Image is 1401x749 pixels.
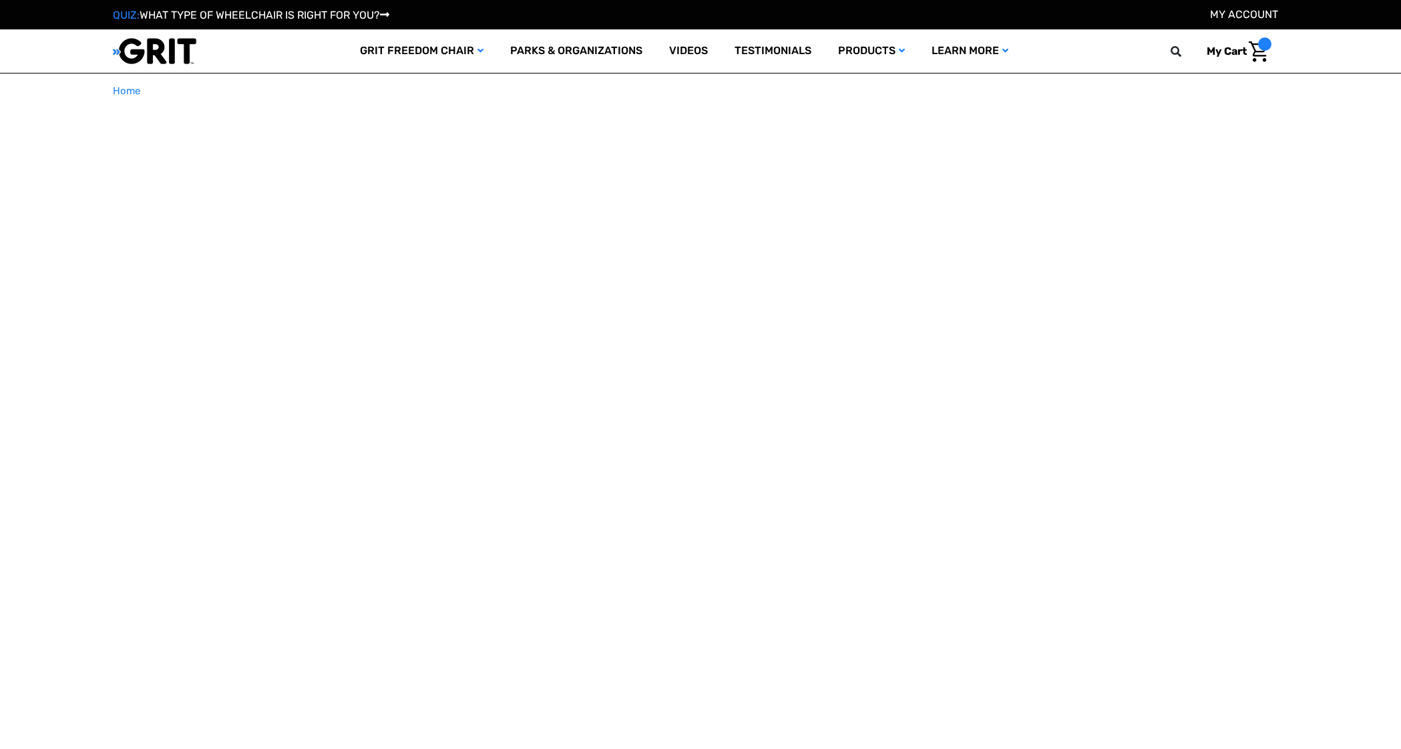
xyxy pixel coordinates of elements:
[1249,41,1268,62] img: Cart
[721,29,825,73] a: Testimonials
[113,84,140,99] a: Home
[113,9,140,21] span: QUIZ:
[1177,37,1197,65] input: Search
[656,29,721,73] a: Videos
[113,9,389,21] a: QUIZ:WHAT TYPE OF WHEELCHAIR IS RIGHT FOR YOU?
[113,84,1288,99] nav: Breadcrumb
[1197,37,1271,65] a: Cart with 0 items
[497,29,656,73] a: Parks & Organizations
[113,85,140,97] span: Home
[825,29,918,73] a: Products
[113,37,196,65] img: GRIT All-Terrain Wheelchair and Mobility Equipment
[918,29,1022,73] a: Learn More
[1207,45,1247,57] span: My Cart
[1210,8,1278,21] a: Account
[347,29,497,73] a: GRIT Freedom Chair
